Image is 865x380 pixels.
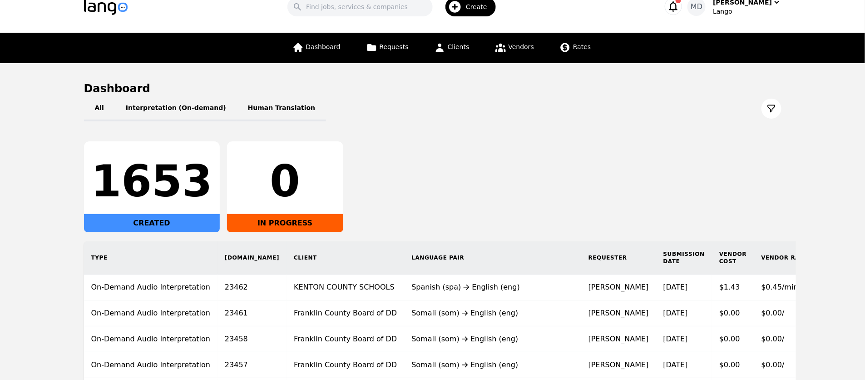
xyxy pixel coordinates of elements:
td: Franklin County Board of DD [287,352,404,378]
td: KENTON COUNTY SCHOOLS [287,275,404,300]
span: MD [691,1,702,12]
th: Requester [581,241,656,275]
div: CREATED [84,214,220,232]
td: [PERSON_NAME] [581,300,656,326]
div: Lango [713,7,781,16]
div: 1653 [91,160,213,203]
a: Clients [429,33,475,63]
span: Requests [380,43,409,50]
td: [PERSON_NAME] [581,326,656,352]
th: Submission Date [656,241,712,275]
span: Clients [448,43,470,50]
a: Vendors [489,33,539,63]
span: Dashboard [306,43,341,50]
th: [DOMAIN_NAME] [217,241,287,275]
div: Spanish (spa) English (eng) [411,282,573,293]
th: Type [84,241,218,275]
div: Somali (som) English (eng) [411,334,573,345]
span: $0.00/ [761,309,785,317]
td: [PERSON_NAME] [581,352,656,378]
a: Dashboard [287,33,346,63]
div: 0 [234,160,336,203]
button: Human Translation [237,96,326,121]
td: $0.00 [712,352,754,378]
h1: Dashboard [84,81,781,96]
th: Language Pair [404,241,581,275]
div: Somali (som) English (eng) [411,360,573,370]
time: [DATE] [663,283,688,291]
button: All [84,96,115,121]
a: Rates [554,33,596,63]
div: Somali (som) English (eng) [411,308,573,319]
div: IN PROGRESS [227,214,343,232]
td: 23462 [217,275,287,300]
button: Filter [761,99,781,119]
span: $0.45/minute [761,283,811,291]
td: [PERSON_NAME] [581,275,656,300]
th: Client [287,241,404,275]
span: Rates [573,43,591,50]
th: Vendor Cost [712,241,754,275]
td: 23458 [217,326,287,352]
th: Vendor Rate [754,241,818,275]
span: Create [466,2,494,11]
td: 23461 [217,300,287,326]
button: Interpretation (On-demand) [115,96,237,121]
td: On-Demand Audio Interpretation [84,352,218,378]
span: $0.00/ [761,360,785,369]
span: Vendors [509,43,534,50]
td: $1.43 [712,275,754,300]
time: [DATE] [663,360,688,369]
td: Franklin County Board of DD [287,326,404,352]
time: [DATE] [663,309,688,317]
time: [DATE] [663,335,688,343]
span: $0.00/ [761,335,785,343]
td: On-Demand Audio Interpretation [84,300,218,326]
td: On-Demand Audio Interpretation [84,275,218,300]
a: Requests [361,33,414,63]
td: $0.00 [712,300,754,326]
td: 23457 [217,352,287,378]
td: Franklin County Board of DD [287,300,404,326]
td: $0.00 [712,326,754,352]
td: On-Demand Audio Interpretation [84,326,218,352]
